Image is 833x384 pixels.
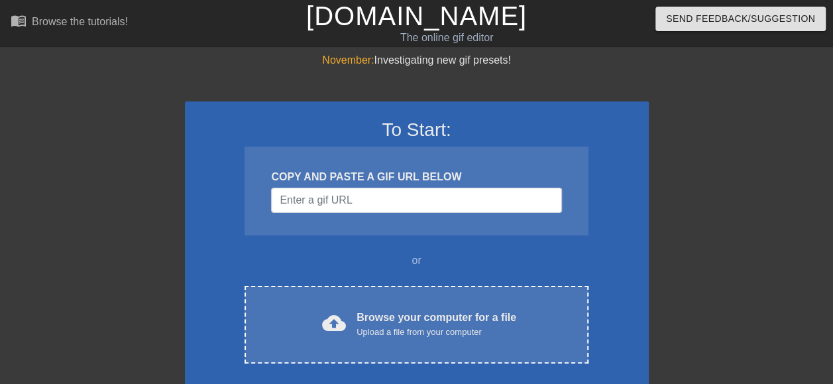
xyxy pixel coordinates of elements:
[357,310,516,339] div: Browse your computer for a file
[322,311,346,335] span: cloud_upload
[185,52,649,68] div: Investigating new gif presets!
[271,169,561,185] div: COPY AND PASTE A GIF URL BELOW
[666,11,815,27] span: Send Feedback/Suggestion
[284,30,609,46] div: The online gif editor
[11,13,27,29] span: menu_book
[219,253,614,269] div: or
[202,119,632,141] h3: To Start:
[357,326,516,339] div: Upload a file from your computer
[32,16,128,27] div: Browse the tutorials!
[655,7,826,31] button: Send Feedback/Suggestion
[11,13,128,33] a: Browse the tutorials!
[306,1,527,31] a: [DOMAIN_NAME]
[322,54,374,66] span: November:
[271,188,561,213] input: Username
